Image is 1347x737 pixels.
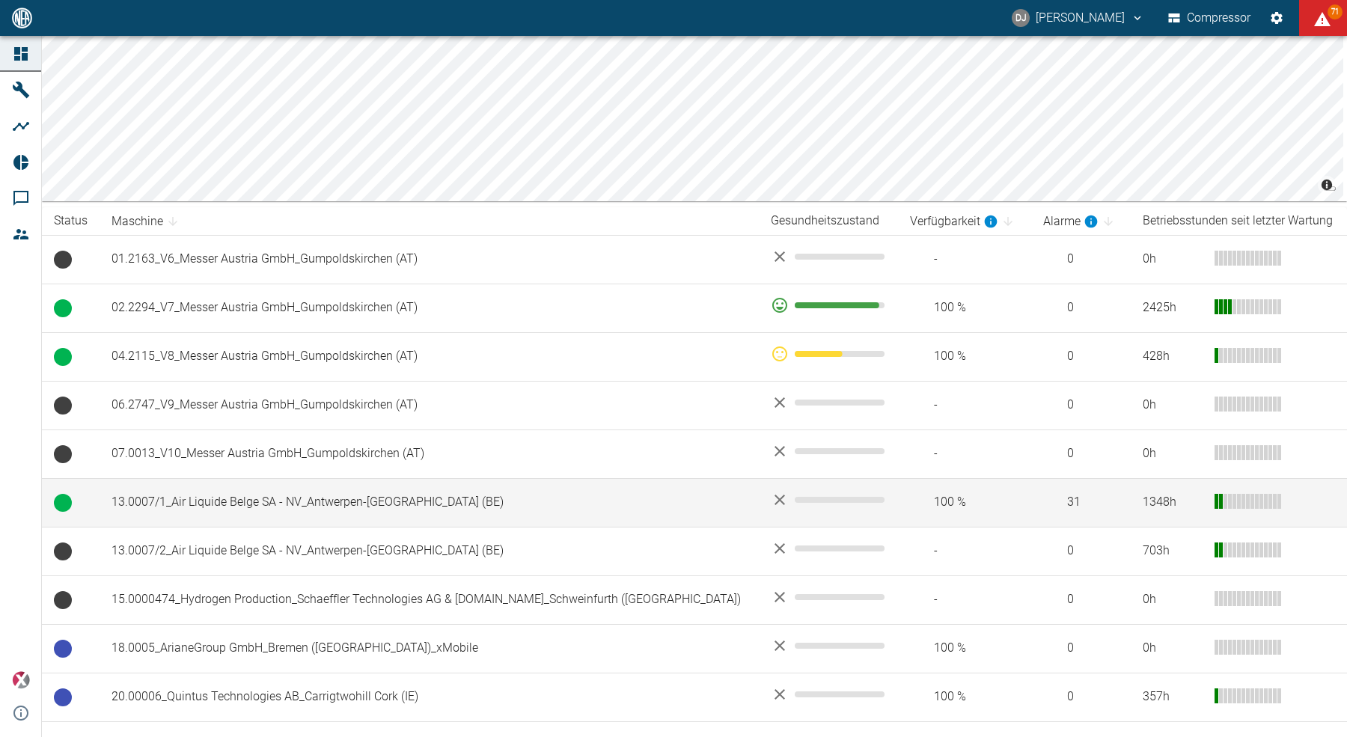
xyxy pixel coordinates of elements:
span: 0 [1043,348,1119,365]
div: No data [771,442,886,460]
div: No data [771,539,886,557]
span: Keine Daten [54,591,72,609]
span: 0 [1043,542,1119,560]
th: Status [42,207,100,235]
div: 1348 h [1143,494,1203,511]
span: 100 % [910,640,1019,657]
td: 18.0005_ArianeGroup GmbH_Bremen ([GEOGRAPHIC_DATA])_xMobile [100,624,759,673]
button: david.jasper@nea-x.de [1010,4,1146,31]
span: 0 [1043,688,1119,706]
td: 13.0007/1_Air Liquide Belge SA - NV_Antwerpen-[GEOGRAPHIC_DATA] (BE) [100,478,759,527]
div: No data [771,248,886,266]
div: 94 % [771,296,886,314]
span: 31 [1043,494,1119,511]
span: Betrieb [54,299,72,317]
div: 0 h [1143,397,1203,414]
div: 0 h [1143,251,1203,268]
span: 100 % [910,688,1019,706]
span: 0 [1043,299,1119,316]
span: Maschine [112,212,183,230]
span: 100 % [910,494,1019,511]
div: 2425 h [1143,299,1203,316]
div: 357 h [1143,688,1203,706]
span: - [910,445,1019,462]
td: 04.2115_V8_Messer Austria GmbH_Gumpoldskirchen (AT) [100,332,759,381]
td: 07.0013_V10_Messer Austria GmbH_Gumpoldskirchen (AT) [100,429,759,478]
span: 0 [1043,445,1119,462]
span: Keine Daten [54,251,72,269]
div: 0 h [1143,591,1203,608]
td: 13.0007/2_Air Liquide Belge SA - NV_Antwerpen-[GEOGRAPHIC_DATA] (BE) [100,527,759,575]
span: 71 [1328,4,1343,19]
span: Keine Daten [54,445,72,463]
div: No data [771,394,886,412]
span: 0 [1043,251,1119,268]
span: Keine Daten [54,397,72,415]
div: DJ [1012,9,1030,27]
div: 53 % [771,345,886,363]
span: 100 % [910,299,1019,316]
span: Betrieb [54,494,72,512]
button: Einstellungen [1263,4,1290,31]
span: 0 [1043,640,1119,657]
div: 428 h [1143,348,1203,365]
div: No data [771,637,886,655]
span: - [910,397,1019,414]
span: Keine Daten [54,542,72,560]
td: 15.0000474_Hydrogen Production_Schaeffler Technologies AG & [DOMAIN_NAME]_Schweinfurth ([GEOGRAPH... [100,575,759,624]
span: - [910,251,1019,268]
div: berechnet für die letzten 7 Tage [1043,212,1099,230]
span: - [910,591,1019,608]
span: Betrieb [54,348,72,366]
span: - [910,542,1019,560]
img: logo [10,7,34,28]
div: 0 h [1143,640,1203,657]
div: No data [771,491,886,509]
th: Betriebsstunden seit letzter Wartung [1131,207,1347,235]
span: 0 [1043,591,1119,608]
td: 01.2163_V6_Messer Austria GmbH_Gumpoldskirchen (AT) [100,235,759,284]
td: 02.2294_V7_Messer Austria GmbH_Gumpoldskirchen (AT) [100,284,759,332]
img: Xplore Logo [12,671,30,689]
div: 703 h [1143,542,1203,560]
div: No data [771,685,886,703]
div: 0 h [1143,445,1203,462]
div: No data [771,588,886,606]
span: Betriebsbereit [54,640,72,658]
span: 100 % [910,348,1019,365]
span: 0 [1043,397,1119,414]
button: Compressor [1165,4,1254,31]
div: berechnet für die letzten 7 Tage [910,212,998,230]
td: 06.2747_V9_Messer Austria GmbH_Gumpoldskirchen (AT) [100,381,759,429]
span: Betriebsbereit [54,688,72,706]
td: 20.00006_Quintus Technologies AB_Carrigtwohill Cork (IE) [100,673,759,721]
th: Gesundheitszustand [759,207,898,235]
